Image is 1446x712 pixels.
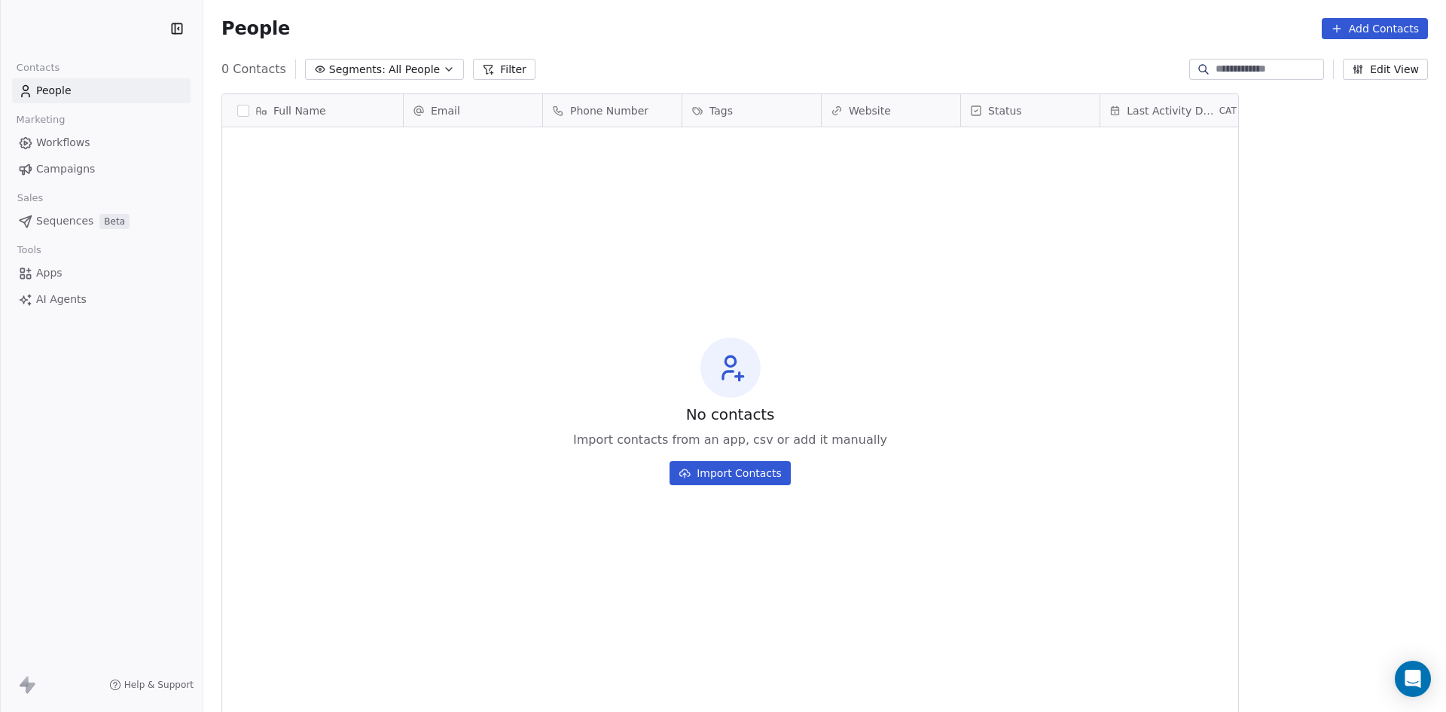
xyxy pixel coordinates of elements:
[1127,103,1216,118] span: Last Activity Date
[10,108,72,131] span: Marketing
[11,187,50,209] span: Sales
[573,431,887,449] span: Import contacts from an app, csv or add it manually
[11,239,47,261] span: Tools
[389,62,440,78] span: All People
[682,94,821,127] div: Tags
[1100,94,1240,127] div: Last Activity DateCAT
[36,292,87,307] span: AI Agents
[1395,661,1431,697] div: Open Intercom Messenger
[686,404,775,425] span: No contacts
[1343,59,1428,80] button: Edit View
[431,103,460,118] span: Email
[404,127,1240,685] div: grid
[222,127,404,685] div: grid
[709,103,733,118] span: Tags
[961,94,1100,127] div: Status
[329,62,386,78] span: Segments:
[404,94,542,127] div: Email
[12,209,191,234] a: SequencesBeta
[221,17,290,40] span: People
[36,161,95,177] span: Campaigns
[12,261,191,286] a: Apps
[12,130,191,155] a: Workflows
[670,455,791,485] a: Import Contacts
[12,287,191,312] a: AI Agents
[10,57,66,79] span: Contacts
[670,461,791,485] button: Import Contacts
[543,94,682,127] div: Phone Number
[221,60,286,78] span: 0 Contacts
[36,135,90,151] span: Workflows
[36,213,93,229] span: Sequences
[12,78,191,103] a: People
[988,103,1022,118] span: Status
[1322,18,1428,39] button: Add Contacts
[36,83,72,99] span: People
[12,157,191,182] a: Campaigns
[36,265,63,281] span: Apps
[1219,105,1237,117] span: CAT
[822,94,960,127] div: Website
[99,214,130,229] span: Beta
[473,59,535,80] button: Filter
[849,103,891,118] span: Website
[273,103,326,118] span: Full Name
[570,103,648,118] span: Phone Number
[109,679,194,691] a: Help & Support
[124,679,194,691] span: Help & Support
[222,94,403,127] div: Full Name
